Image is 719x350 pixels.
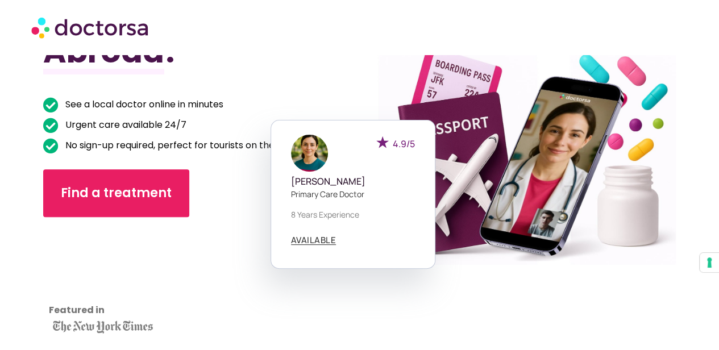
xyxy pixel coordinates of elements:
[291,236,336,245] a: AVAILABLE
[291,236,336,244] span: AVAILABLE
[63,117,186,133] span: Urgent care available 24/7
[291,176,415,187] h5: [PERSON_NAME]
[43,169,189,217] a: Find a treatment
[700,253,719,272] button: Your consent preferences for tracking technologies
[63,97,223,113] span: See a local doctor online in minutes
[291,209,415,220] p: 8 years experience
[393,137,415,150] span: 4.9/5
[49,234,151,319] iframe: Customer reviews powered by Trustpilot
[63,137,288,153] span: No sign-up required, perfect for tourists on the go
[291,188,415,200] p: Primary care doctor
[61,184,172,202] span: Find a treatment
[49,303,105,316] strong: Featured in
